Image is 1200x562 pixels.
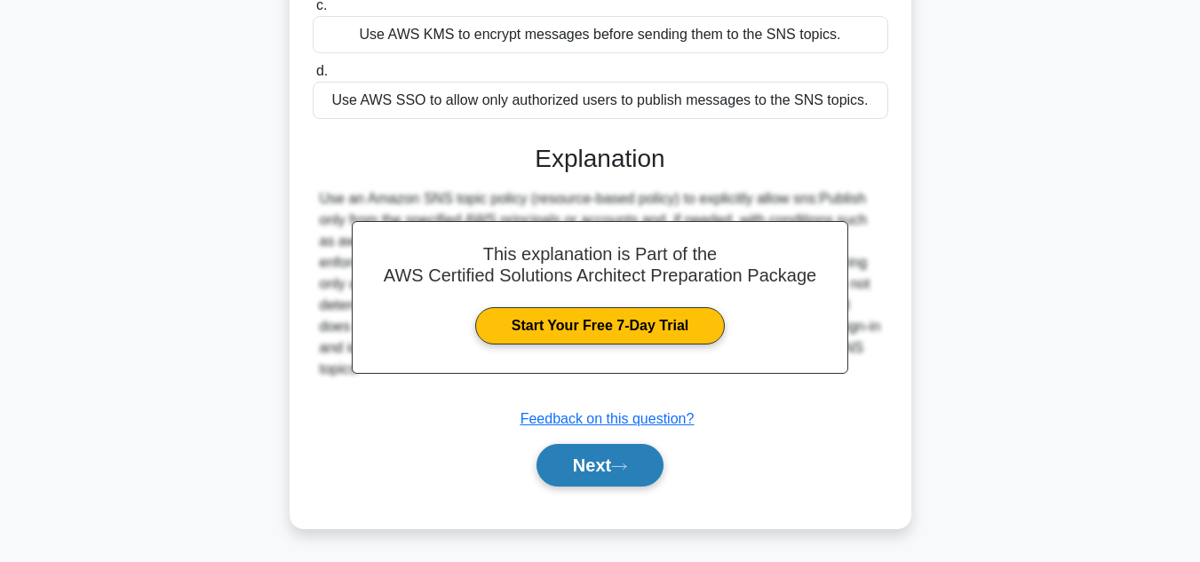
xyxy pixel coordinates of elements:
[313,82,888,119] div: Use AWS SSO to allow only authorized users to publish messages to the SNS topics.
[521,411,695,426] a: Feedback on this question?
[313,16,888,53] div: Use AWS KMS to encrypt messages before sending them to the SNS topics.
[536,444,664,487] button: Next
[475,307,725,344] a: Start Your Free 7-Day Trial
[320,188,881,380] div: Use an Amazon SNS topic policy (resource-based policy) to explicitly allow sns:Publish only from ...
[316,63,328,78] span: d.
[323,144,878,174] h3: Explanation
